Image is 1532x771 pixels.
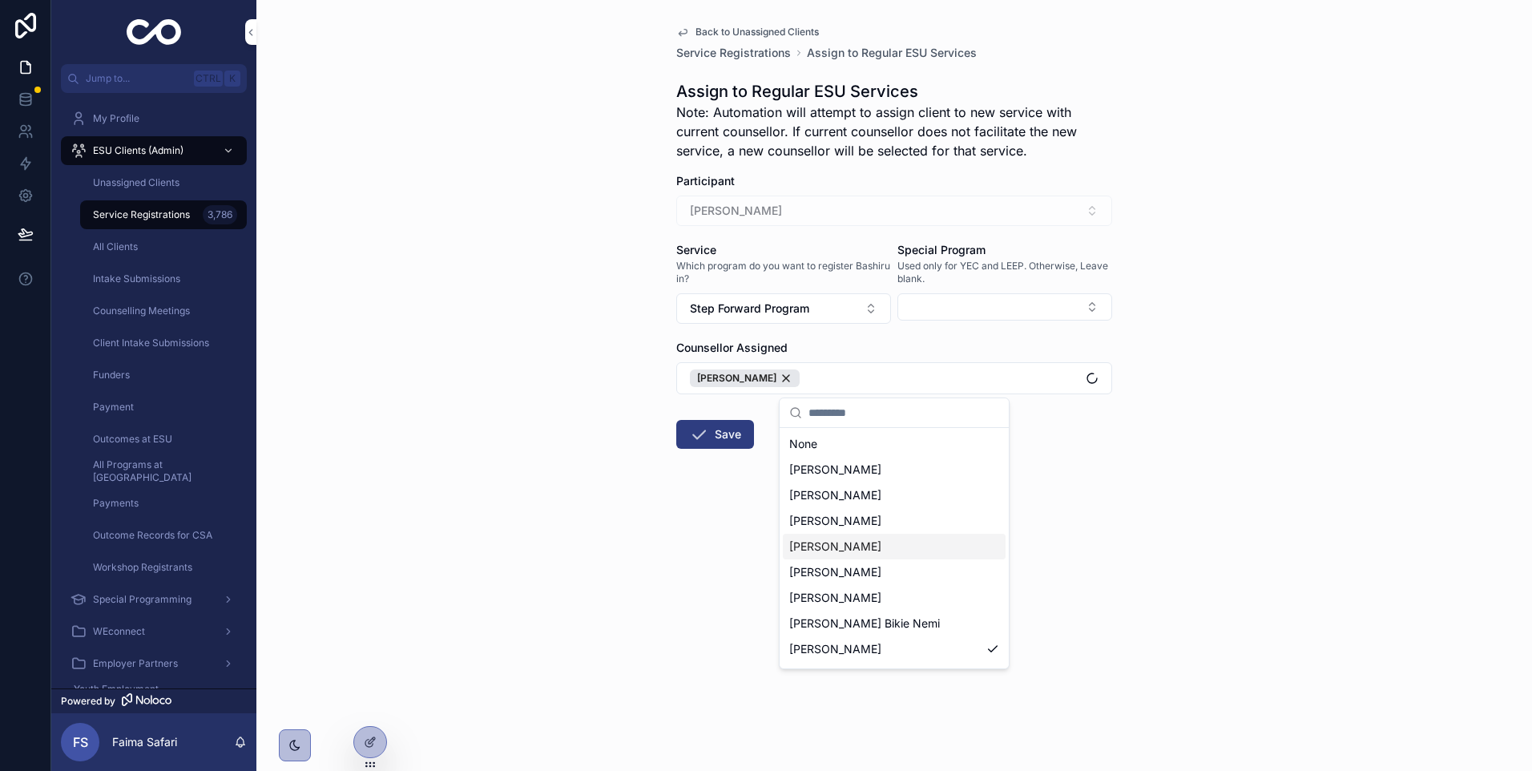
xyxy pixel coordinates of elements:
button: Select Button [897,293,1112,321]
span: All Programs at [GEOGRAPHIC_DATA] [93,458,231,484]
span: Note: Automation will attempt to assign client to new service with current counsellor. If current... [676,103,1112,160]
span: [PERSON_NAME] [789,462,881,478]
span: Powered by [61,695,115,708]
span: K [226,72,239,85]
span: Workshop Registrants [93,561,192,574]
span: Jump to... [86,72,187,85]
img: App logo [127,19,182,45]
span: All Clients [93,240,138,253]
button: Unselect 19 [690,369,800,387]
span: Youth Employment Connections [74,683,210,708]
span: [PERSON_NAME] [789,513,881,529]
a: Unassigned Clients [80,168,247,197]
a: Powered by [51,688,256,713]
span: Intake Submissions [93,272,180,285]
a: My Profile [61,104,247,133]
span: [PERSON_NAME] Bikie Nemi [789,616,940,632]
span: Funders [93,369,130,381]
a: Payment [80,393,247,422]
a: Assign to Regular ESU Services [807,45,977,61]
a: Back to Unassigned Clients [676,26,819,38]
a: Counselling Meetings [80,297,247,325]
a: Youth Employment Connections [61,681,247,710]
button: Jump to...CtrlK [61,64,247,93]
span: [PERSON_NAME] [789,564,881,580]
div: Suggestions [780,428,1009,668]
a: Intake Submissions [80,264,247,293]
a: Employer Partners [61,649,247,678]
a: All Programs at [GEOGRAPHIC_DATA] [80,457,247,486]
span: [PERSON_NAME] [789,539,881,555]
span: [PERSON_NAME] [789,590,881,606]
a: Service Registrations [676,45,791,61]
p: Faima Safari [112,734,177,750]
span: Special Program [897,243,986,256]
span: Outcome Records for CSA [93,529,212,542]
span: Counselling Meetings [93,305,190,317]
a: Outcome Records for CSA [80,521,247,550]
span: ESU Clients (Admin) [93,144,183,157]
span: My Profile [93,112,139,125]
span: WEconnect [93,625,145,638]
a: Client Intake Submissions [80,329,247,357]
span: Payments [93,497,139,510]
span: [PERSON_NAME] [789,487,881,503]
a: Outcomes at ESU [80,425,247,454]
span: Special Programming [93,593,191,606]
span: Employer Partners [93,657,178,670]
button: Select Button [676,293,891,324]
span: [PERSON_NAME] [697,372,776,385]
a: Special Programming [61,585,247,614]
span: Participant [676,174,735,188]
span: Step Forward Program [690,301,809,317]
span: Client Intake Submissions [93,337,209,349]
div: 3,786 [203,205,237,224]
a: WEconnect [61,617,247,646]
button: Select Button [676,362,1112,394]
span: Counsellor Assigned [676,341,788,354]
span: Payment [93,401,134,414]
div: None [783,431,1006,457]
span: Outcomes at ESU [93,433,172,446]
span: Service [676,243,716,256]
span: Back to Unassigned Clients [695,26,819,38]
a: All Clients [80,232,247,261]
span: [PERSON_NAME] [789,667,881,683]
span: Service Registrations [93,208,190,221]
span: FS [73,733,88,752]
span: Ctrl [194,71,223,87]
span: Used only for YEC and LEEP. Otherwise, Leave blank. [897,260,1112,285]
span: [PERSON_NAME] [789,641,881,657]
a: Funders [80,361,247,390]
div: scrollable content [51,93,256,688]
a: Workshop Registrants [80,553,247,582]
span: Which program do you want to register Bashiru in? [676,260,891,285]
button: Save [676,420,754,449]
a: Payments [80,489,247,518]
h1: Assign to Regular ESU Services [676,80,1112,103]
a: ESU Clients (Admin) [61,136,247,165]
a: Service Registrations3,786 [80,200,247,229]
span: Unassigned Clients [93,176,179,189]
